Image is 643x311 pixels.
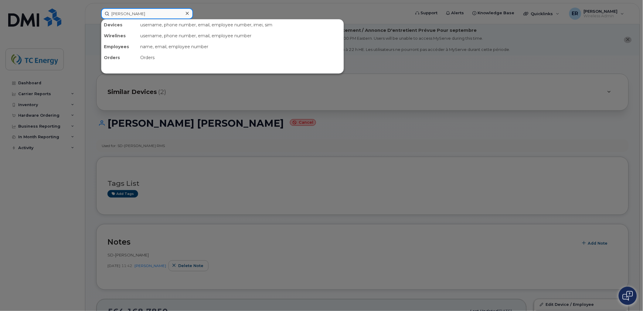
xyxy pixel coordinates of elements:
[138,19,344,30] div: username, phone number, email, employee number, imei, sim
[623,291,633,301] img: Open chat
[101,30,138,41] div: Wirelines
[101,52,138,63] div: Orders
[138,30,344,41] div: username, phone number, email, employee number
[101,19,138,30] div: Devices
[138,41,344,52] div: name, email, employee number
[138,52,344,63] div: Orders
[101,41,138,52] div: Employees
